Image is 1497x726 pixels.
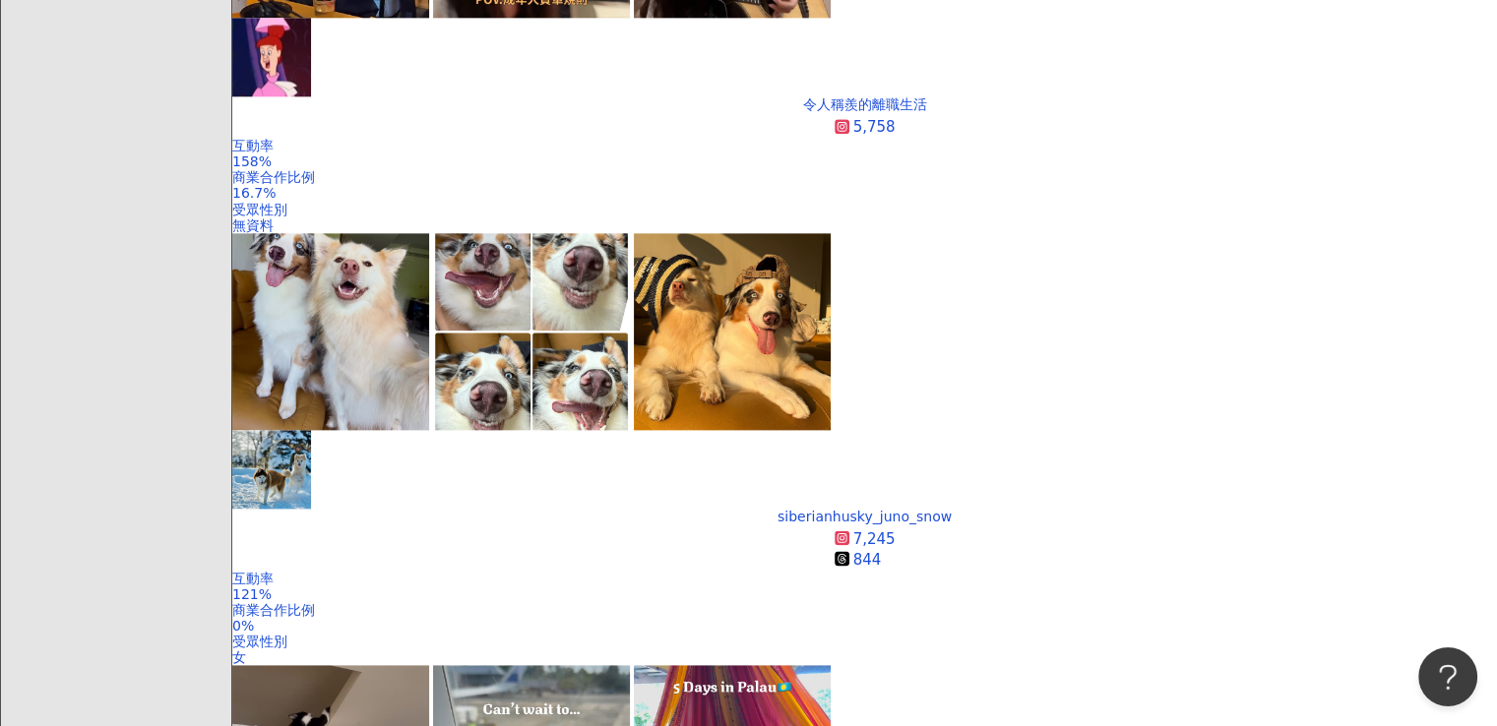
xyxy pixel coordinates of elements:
div: 受眾性別 [232,202,1497,217]
div: 158% [232,153,1497,169]
div: 受眾性別 [232,634,1497,649]
div: 商業合作比例 [232,602,1497,618]
iframe: Help Scout Beacon - Open [1418,647,1477,706]
img: post-image [232,233,429,430]
a: KOL Avatar [232,18,1497,96]
div: 0% [232,618,1497,634]
div: 互動率 [232,571,1497,586]
div: 7,245 [853,529,896,550]
img: KOL Avatar [232,18,311,96]
img: post-image [634,233,831,430]
div: 女 [232,649,1497,665]
div: siberianhusky_juno_snow [778,509,952,524]
a: siberianhusky_juno_snow7,245844互動率121%商業合作比例0%受眾性別女 [232,509,1497,666]
div: 121% [232,586,1497,602]
img: post-image [433,233,630,430]
div: 商業合作比例 [232,169,1497,185]
div: 互動率 [232,138,1497,153]
a: 令人稱羨的離職生活5,758互動率158%商業合作比例16.7%受眾性別無資料 [232,96,1497,233]
div: 無資料 [232,217,1497,233]
div: 5,758 [853,117,896,138]
div: 844 [853,550,882,571]
div: 16.7% [232,185,1497,201]
div: 令人稱羨的離職生活 [803,96,927,112]
a: KOL Avatar [232,430,1497,509]
img: KOL Avatar [232,430,311,509]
